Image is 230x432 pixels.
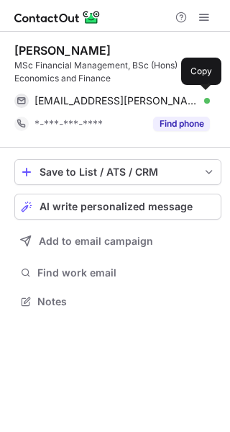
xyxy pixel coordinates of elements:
button: save-profile-one-click [14,159,221,185]
span: Notes [37,295,216,308]
span: AI write personalized message [40,201,193,212]
button: AI write personalized message [14,194,221,220]
div: [PERSON_NAME] [14,43,111,58]
span: Find work email [37,266,216,279]
div: MSc Financial Management, BSc (Hons) Economics and Finance [14,59,221,85]
img: ContactOut v5.3.10 [14,9,101,26]
span: [EMAIL_ADDRESS][PERSON_NAME][DOMAIN_NAME] [34,94,199,107]
button: Add to email campaign [14,228,221,254]
button: Reveal Button [153,117,210,131]
button: Find work email [14,263,221,283]
div: Save to List / ATS / CRM [40,166,196,178]
span: Add to email campaign [39,235,153,247]
button: Notes [14,292,221,312]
